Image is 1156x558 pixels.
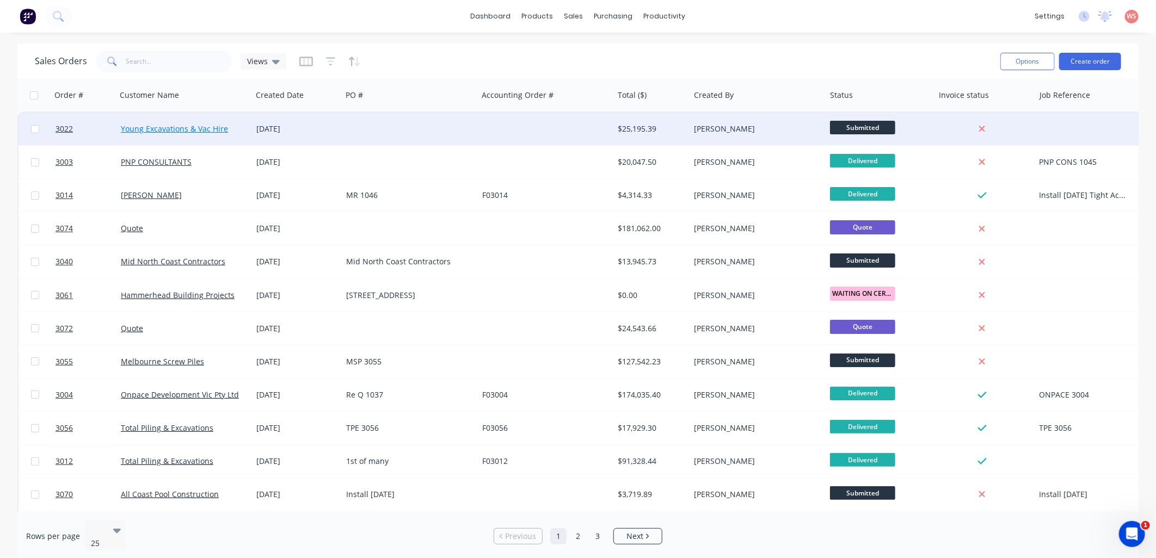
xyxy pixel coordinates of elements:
a: All Coast Pool Construction [121,489,219,499]
div: [PERSON_NAME] [694,157,815,168]
a: PNP CONSULTANTS [121,157,192,167]
div: 25 [91,538,104,549]
div: Customer Name [120,90,179,101]
span: 1 [1141,521,1150,530]
div: MSP 3055 [346,356,467,367]
span: Submitted [830,253,895,267]
div: [PERSON_NAME] [694,323,815,334]
div: Created Date [256,90,304,101]
div: $91,328.44 [618,456,682,467]
span: 3003 [56,157,73,168]
span: 3022 [56,123,73,134]
span: Submitted [830,486,895,500]
div: [DATE] [256,456,337,467]
div: $4,314.33 [618,190,682,201]
div: $20,047.50 [618,157,682,168]
a: Onpace Development Vic Pty Ltd [121,389,239,400]
span: Quote [830,320,895,333]
div: TPE 3056 [1040,423,1128,433]
span: 3056 [56,423,73,433]
a: Page 3 [589,528,606,544]
div: PNP CONS 1045 [1040,157,1128,168]
div: PO # [346,90,363,101]
div: F03012 [482,456,603,467]
a: 3074 [56,212,121,245]
span: 3070 [56,489,73,500]
a: 3070 [56,478,121,511]
span: Submitted [830,121,895,134]
h1: Sales Orders [35,56,87,66]
div: [PERSON_NAME] [694,456,815,467]
span: Previous [506,531,537,542]
a: Quote [121,223,143,233]
span: 3040 [56,256,73,267]
div: [PERSON_NAME] [694,290,815,301]
span: 3074 [56,223,73,234]
button: Options [1000,53,1055,70]
div: [DATE] [256,157,337,168]
div: [DATE] [256,123,337,134]
span: Delivered [830,154,895,168]
a: 3061 [56,279,121,312]
input: Search... [126,51,232,72]
div: $24,543.66 [618,323,682,334]
div: [PERSON_NAME] [694,123,815,134]
div: $13,945.73 [618,256,682,267]
span: WS [1127,11,1137,21]
div: settings [1029,8,1070,24]
div: $3,719.89 [618,489,682,500]
span: Submitted [830,354,895,367]
a: 3004 [56,379,121,411]
span: 3012 [56,456,73,467]
span: Next [626,531,643,542]
div: sales [559,8,589,24]
div: [DATE] [256,389,337,400]
span: Views [247,55,268,67]
div: [DATE] [256,489,337,500]
a: dashboard [465,8,516,24]
div: MR 1046 [346,190,467,201]
div: 1st of many [346,456,467,467]
a: 3056 [56,412,121,444]
div: [DATE] [256,356,337,367]
a: Total Piling & Excavations [121,423,213,433]
a: 3055 [56,345,121,378]
a: 3012 [56,445,121,478]
div: [PERSON_NAME] [694,489,815,500]
div: [DATE] [256,256,337,267]
span: Delivered [830,420,895,433]
a: Mid North Coast Contractors [121,256,225,266]
a: 3072 [56,312,121,345]
div: Install [DATE] Tight Access [1040,190,1128,201]
div: Accounting Order # [482,90,554,101]
a: Page 1 is your current page [550,528,567,544]
a: Previous page [494,531,542,542]
span: 3004 [56,389,73,400]
div: [DATE] [256,290,337,301]
span: 3055 [56,356,73,367]
a: 3040 [56,245,121,278]
div: productivity [638,8,691,24]
div: [PERSON_NAME] [694,356,815,367]
a: Young Excavations & Vac Hire [121,123,228,134]
a: Quote [121,323,143,333]
button: Create order [1059,53,1121,70]
span: 3014 [56,190,73,201]
div: Created By [694,90,734,101]
div: F03014 [482,190,603,201]
div: [PERSON_NAME] [694,190,815,201]
div: [PERSON_NAME] [694,256,815,267]
div: [PERSON_NAME] [694,423,815,433]
div: F03056 [482,423,603,433]
a: 3014 [56,179,121,212]
img: Factory [20,8,36,24]
div: $25,195.39 [618,123,682,134]
div: TPE 3056 [346,423,467,433]
a: Page 2 [570,528,586,544]
div: [DATE] [256,323,337,334]
div: $174,035.40 [618,389,682,400]
div: $17,929.30 [618,423,682,433]
iframe: Intercom live chat [1119,521,1145,547]
span: Delivered [830,187,895,201]
div: Install [DATE] [1040,489,1128,500]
